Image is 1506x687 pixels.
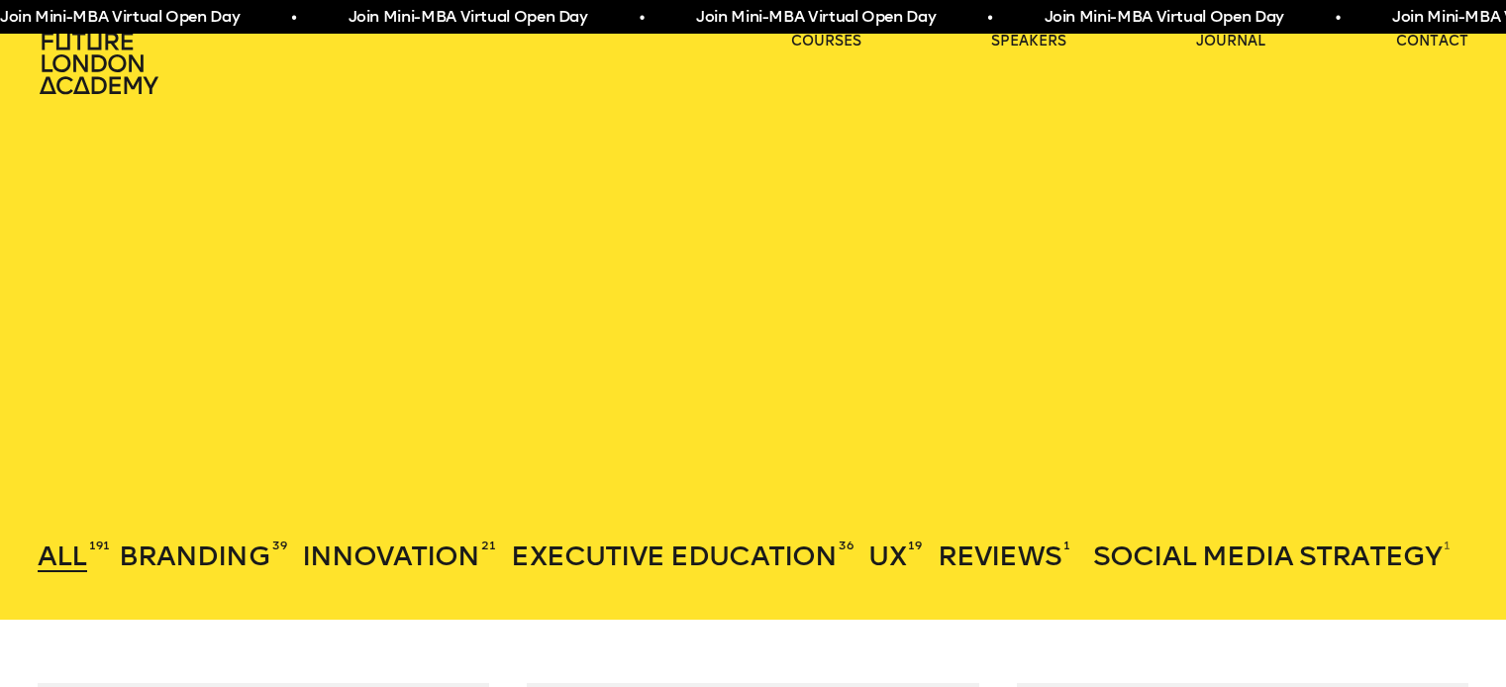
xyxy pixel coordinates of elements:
[985,6,990,30] span: •
[511,540,837,572] span: Executive Education
[89,538,110,553] sup: 191
[1093,540,1442,572] span: Social Media Strategy
[839,538,853,553] sup: 36
[1334,6,1339,30] span: •
[1196,32,1265,51] a: journal
[1396,32,1468,51] a: contact
[119,540,270,572] span: Branding
[938,540,1061,572] span: Reviews
[38,540,86,572] span: All
[638,6,643,30] span: •
[481,538,496,553] sup: 21
[272,538,287,553] sup: 39
[289,6,294,30] span: •
[868,540,905,572] span: UX
[791,32,861,51] a: courses
[302,540,480,572] span: Innovation
[1063,538,1070,553] sup: 1
[991,32,1066,51] a: speakers
[908,538,922,553] sup: 19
